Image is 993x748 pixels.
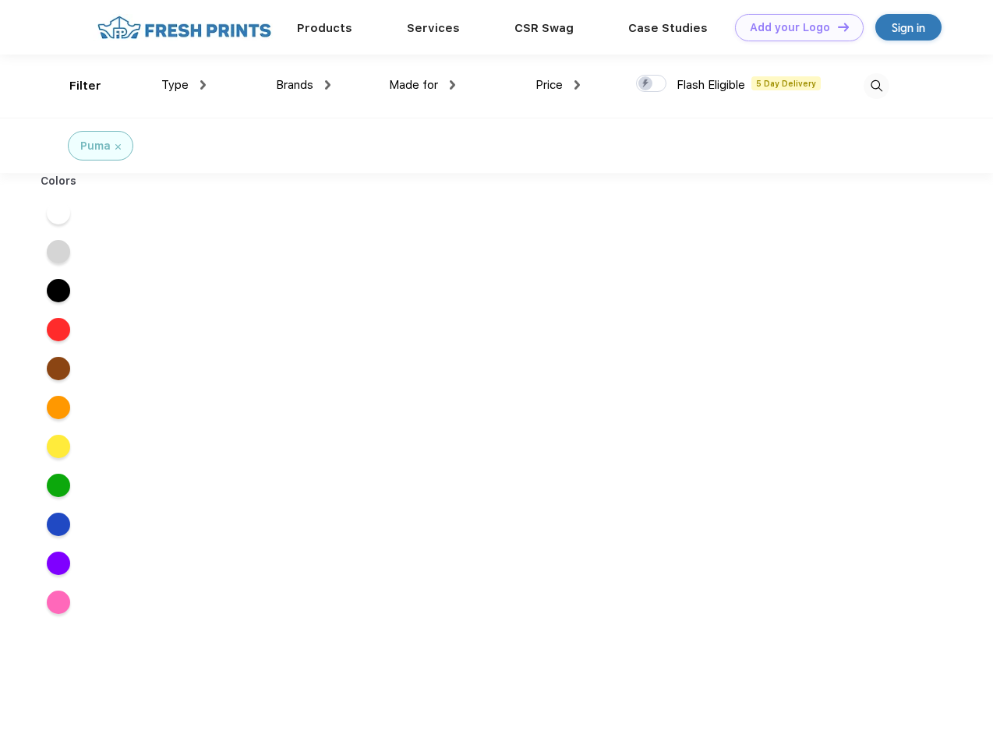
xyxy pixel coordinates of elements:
[29,173,89,189] div: Colors
[450,80,455,90] img: dropdown.png
[574,80,580,90] img: dropdown.png
[80,138,111,154] div: Puma
[677,78,745,92] span: Flash Eligible
[892,19,925,37] div: Sign in
[838,23,849,31] img: DT
[69,77,101,95] div: Filter
[389,78,438,92] span: Made for
[200,80,206,90] img: dropdown.png
[751,76,821,90] span: 5 Day Delivery
[325,80,330,90] img: dropdown.png
[535,78,563,92] span: Price
[514,21,574,35] a: CSR Swag
[864,73,889,99] img: desktop_search.svg
[161,78,189,92] span: Type
[276,78,313,92] span: Brands
[875,14,942,41] a: Sign in
[93,14,276,41] img: fo%20logo%202.webp
[297,21,352,35] a: Products
[750,21,830,34] div: Add your Logo
[115,144,121,150] img: filter_cancel.svg
[407,21,460,35] a: Services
